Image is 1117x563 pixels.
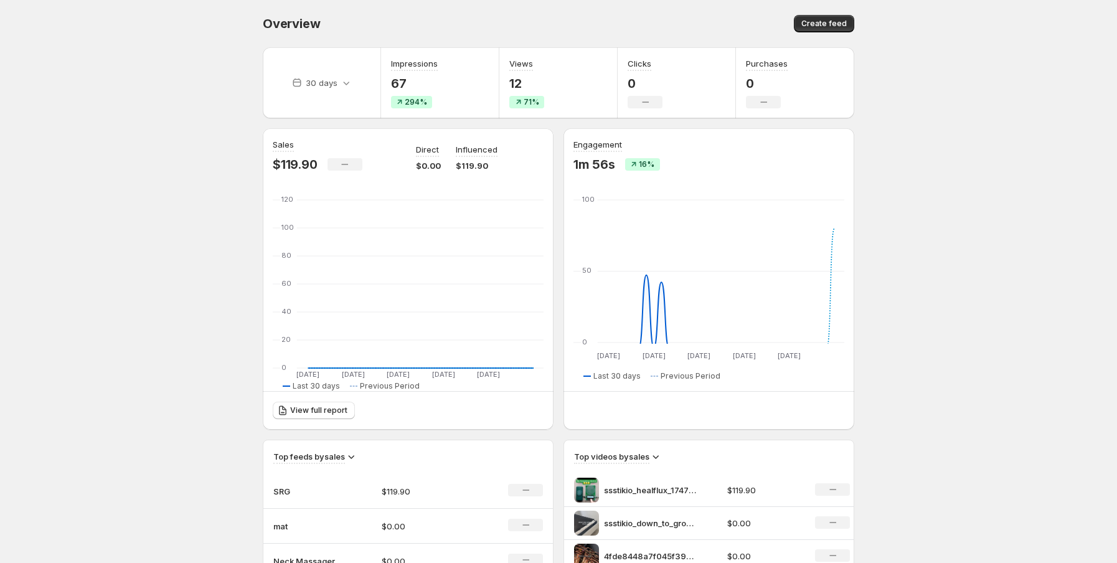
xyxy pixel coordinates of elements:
text: [DATE] [643,351,666,360]
p: 67 [391,76,438,91]
text: [DATE] [778,351,801,360]
p: $119.90 [456,159,497,172]
text: [DATE] [733,351,756,360]
p: 1m 56s [573,157,615,172]
p: Direct [416,143,439,156]
text: [DATE] [342,370,365,379]
text: [DATE] [477,370,500,379]
text: [DATE] [687,351,710,360]
h3: Top videos by sales [574,450,649,463]
p: $119.90 [727,484,801,496]
h3: Impressions [391,57,438,70]
p: 4fde8448a7f045f3960560bcff97555a [604,550,697,562]
h3: Engagement [573,138,622,151]
p: $119.90 [273,157,318,172]
span: View full report [290,405,347,415]
span: 71% [524,97,539,107]
text: [DATE] [296,370,319,379]
text: 100 [582,195,595,204]
p: ssstikio_down_to_ground_1746541335796 [604,517,697,529]
text: 0 [281,363,286,372]
h3: Sales [273,138,294,151]
button: Create feed [794,15,854,32]
p: $119.90 [382,485,470,498]
p: 12 [509,76,544,91]
span: Previous Period [360,381,420,391]
text: 120 [281,195,293,204]
h3: Views [509,57,533,70]
a: View full report [273,402,355,419]
p: ssstikio_healflux_1747854537762 - Trim [604,484,697,496]
span: 16% [639,159,654,169]
img: ssstikio_healflux_1747854537762 - Trim [574,478,599,503]
text: 40 [281,307,291,316]
p: 0 [746,76,788,91]
p: $0.00 [727,550,801,562]
text: [DATE] [597,351,620,360]
text: [DATE] [387,370,410,379]
span: Create feed [801,19,847,29]
text: [DATE] [432,370,455,379]
span: Last 30 days [593,371,641,381]
text: 60 [281,279,291,288]
img: ssstikio_down_to_ground_1746541335796 [574,511,599,536]
p: 0 [628,76,662,91]
span: Previous Period [661,371,720,381]
h3: Clicks [628,57,651,70]
text: 50 [582,266,591,275]
text: 80 [281,251,291,260]
p: $0.00 [382,520,470,532]
h3: Top feeds by sales [273,450,345,463]
h3: Purchases [746,57,788,70]
p: $0.00 [416,159,441,172]
p: 30 days [306,77,337,89]
p: mat [273,520,336,532]
text: 20 [281,335,291,344]
p: Influenced [456,143,497,156]
span: Last 30 days [293,381,340,391]
text: 100 [281,223,294,232]
p: SRG [273,485,336,498]
span: 294% [405,97,427,107]
span: Overview [263,16,320,31]
p: $0.00 [727,517,801,529]
text: 0 [582,338,587,346]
